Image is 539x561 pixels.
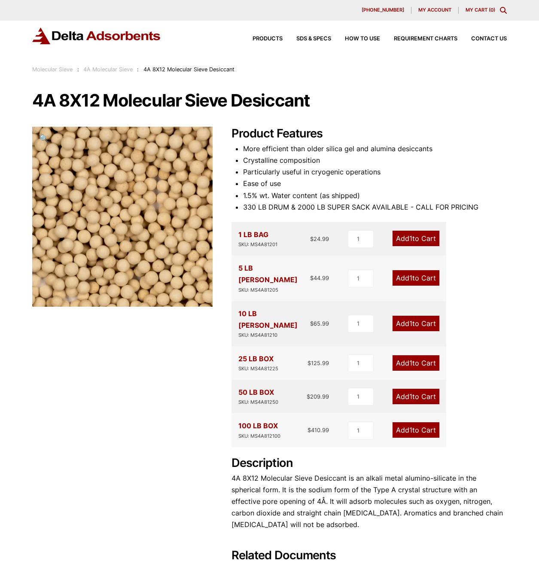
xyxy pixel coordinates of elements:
[238,387,278,406] div: 50 LB BOX
[308,427,311,433] span: $
[393,422,439,438] a: Add1to Cart
[296,36,331,42] span: SDS & SPECS
[409,426,412,434] span: 1
[231,456,507,470] h2: Description
[253,36,283,42] span: Products
[308,360,329,366] bdi: 125.99
[238,331,310,339] div: SKU: MS4A81210
[231,473,507,531] p: 4A 8X12 Molecular Sieve Desiccant is an alkali metal alumino-silicate in the spherical form. It i...
[490,7,493,13] span: 0
[362,8,404,12] span: [PHONE_NUMBER]
[310,320,314,327] span: $
[243,178,507,189] li: Ease of use
[238,229,277,249] div: 1 LB BAG
[457,36,507,42] a: Contact Us
[307,393,310,400] span: $
[355,7,411,14] a: [PHONE_NUMBER]
[32,127,56,150] a: View full-screen image gallery
[310,320,329,327] bdi: 65.99
[380,36,457,42] a: Requirement Charts
[409,234,412,243] span: 1
[471,36,507,42] span: Contact Us
[238,262,310,294] div: 5 LB [PERSON_NAME]
[243,143,507,155] li: More efficient than older silica gel and alumina desiccants
[238,432,280,440] div: SKU: MS4A812100
[409,274,412,282] span: 1
[283,36,331,42] a: SDS & SPECS
[418,8,451,12] span: My account
[243,166,507,178] li: Particularly useful in cryogenic operations
[238,241,277,249] div: SKU: MS4A81201
[308,360,311,366] span: $
[393,389,439,404] a: Add1to Cart
[409,392,412,401] span: 1
[409,319,412,328] span: 1
[243,190,507,201] li: 1.5% wt. Water content (as shipped)
[310,235,314,242] span: $
[231,127,507,141] h2: Product Features
[411,7,459,14] a: My account
[32,27,161,44] img: Delta Adsorbents
[238,308,310,339] div: 10 LB [PERSON_NAME]
[239,36,283,42] a: Products
[409,359,412,367] span: 1
[500,7,507,14] div: Toggle Modal Content
[393,316,439,331] a: Add1to Cart
[32,127,213,307] img: 4A 8X12 Molecular Sieve Desiccant
[32,212,213,220] a: 4A 8X12 Molecular Sieve Desiccant
[243,155,507,166] li: Crystalline composition
[345,36,380,42] span: How to Use
[137,66,139,73] span: :
[238,420,280,440] div: 100 LB BOX
[331,36,380,42] a: How to Use
[32,91,506,110] h1: 4A 8X12 Molecular Sieve Desiccant
[238,365,278,373] div: SKU: MS4A81225
[143,66,234,73] span: 4A 8X12 Molecular Sieve Desiccant
[77,66,79,73] span: :
[393,231,439,246] a: Add1to Cart
[310,274,314,281] span: $
[393,270,439,286] a: Add1to Cart
[393,355,439,371] a: Add1to Cart
[243,201,507,213] li: 330 LB DRUM & 2000 LB SUPER SACK AVAILABLE - CALL FOR PRICING
[310,274,329,281] bdi: 44.99
[307,393,329,400] bdi: 209.99
[238,286,310,294] div: SKU: MS4A81205
[238,398,278,406] div: SKU: MS4A81250
[310,235,329,242] bdi: 24.99
[466,7,495,13] a: My Cart (0)
[238,353,278,373] div: 25 LB BOX
[39,134,49,143] span: 🔍
[394,36,457,42] span: Requirement Charts
[32,66,73,73] a: Molecular Sieve
[83,66,133,73] a: 4A Molecular Sieve
[308,427,329,433] bdi: 410.99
